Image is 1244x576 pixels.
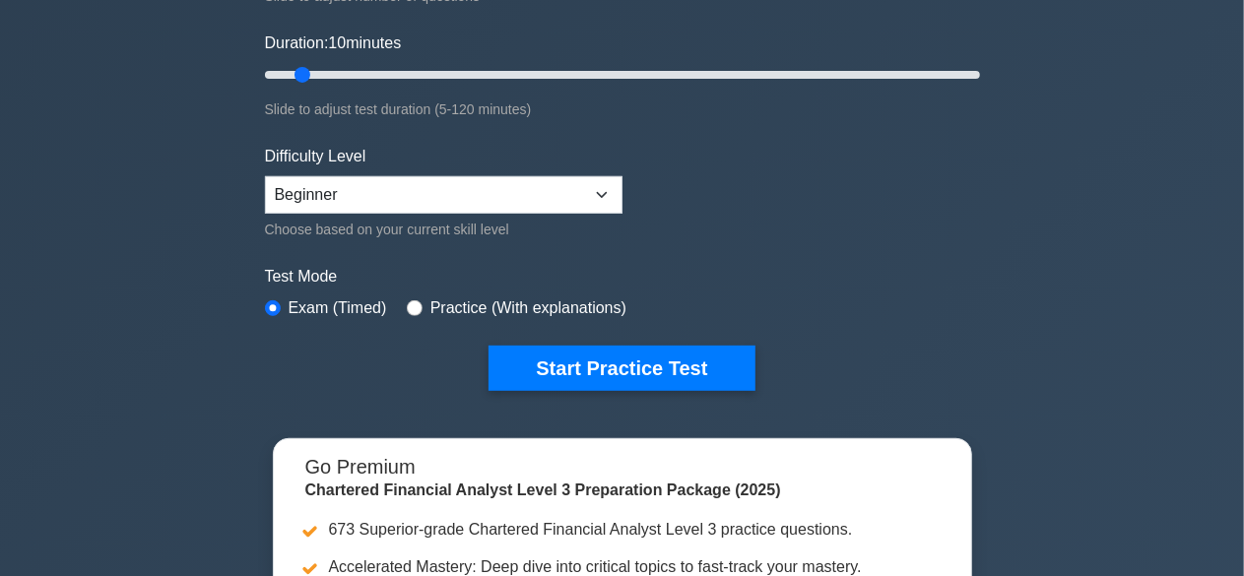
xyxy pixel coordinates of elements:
label: Practice (With explanations) [430,296,626,320]
button: Start Practice Test [489,346,754,391]
label: Exam (Timed) [289,296,387,320]
label: Difficulty Level [265,145,366,168]
label: Duration: minutes [265,32,402,55]
label: Test Mode [265,265,980,288]
div: Slide to adjust test duration (5-120 minutes) [265,97,980,121]
div: Choose based on your current skill level [265,218,622,241]
span: 10 [328,34,346,51]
